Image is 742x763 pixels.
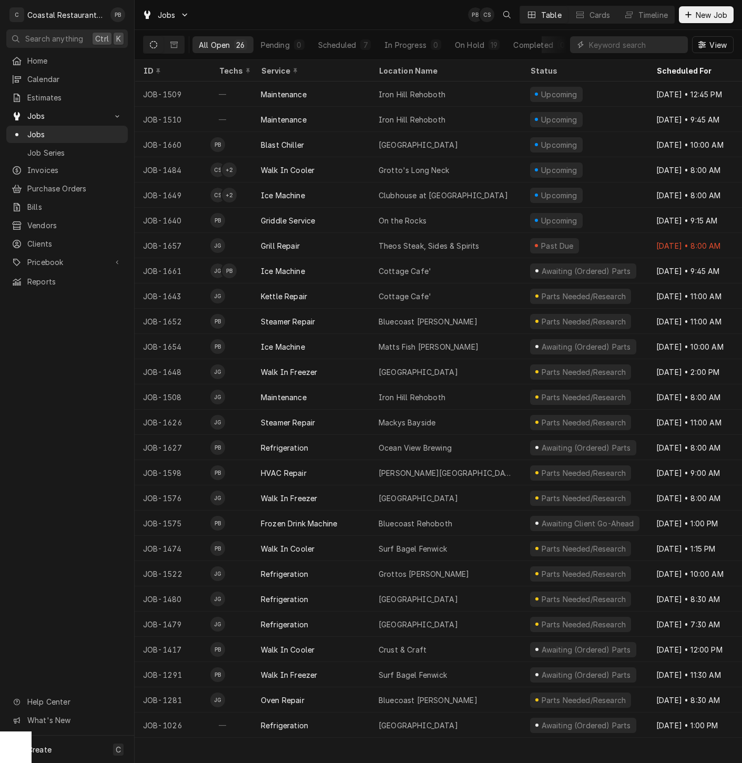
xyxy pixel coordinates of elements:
div: JOB-1576 [135,485,210,511]
div: Chris Sockriter's Avatar [480,7,494,22]
div: Parts Needed/Research [540,594,627,605]
div: Ice Machine [261,190,305,201]
div: HVAC Repair [261,467,307,479]
span: Job Series [27,147,123,158]
div: Phill Blush's Avatar [468,7,483,22]
div: JOB-1480 [135,586,210,612]
div: JG [210,566,225,581]
a: Go to Jobs [138,6,194,24]
span: Jobs [158,9,176,21]
div: JOB-1626 [135,410,210,435]
div: James Gatton's Avatar [210,592,225,606]
div: C [9,7,24,22]
div: Matts Fish [PERSON_NAME] [379,341,479,352]
span: Help Center [27,696,121,707]
div: Scheduled [318,39,356,50]
div: James Gatton's Avatar [210,390,225,404]
div: JOB-1479 [135,612,210,637]
div: ID [143,65,200,76]
div: JOB-1598 [135,460,210,485]
a: Purchase Orders [6,180,128,197]
div: PB [210,465,225,480]
span: Home [27,55,123,66]
div: [GEOGRAPHIC_DATA] [379,619,458,630]
div: Refrigeration [261,619,308,630]
span: K [116,33,121,44]
div: CS [210,162,225,177]
div: Griddle Service [261,215,315,226]
a: Jobs [6,126,128,143]
span: View [707,39,729,50]
div: Parts Needed/Research [540,417,627,428]
div: Awaiting (Ordered) Parts [540,341,632,352]
div: Phill Blush's Avatar [210,339,225,354]
div: JOB-1291 [135,662,210,687]
div: — [210,107,252,132]
div: Parts Needed/Research [540,543,627,554]
div: Walk In Freezer [261,669,317,680]
div: PB [110,7,125,22]
div: Kettle Repair [261,291,307,302]
a: Go to What's New [6,711,128,729]
span: Search anything [25,33,83,44]
div: Walk In Cooler [261,543,314,554]
div: Service [261,65,360,76]
div: Upcoming [540,89,579,100]
div: Refrigeration [261,568,308,579]
div: Awaiting (Ordered) Parts [540,644,632,655]
div: Refrigeration [261,594,308,605]
button: Search anythingCtrlK [6,29,128,48]
div: Ice Machine [261,341,305,352]
div: PB [210,516,225,531]
div: On the Rocks [379,215,426,226]
div: — [210,713,252,738]
div: Parts Needed/Research [540,695,627,706]
div: Oven Repair [261,695,304,706]
div: Crust & Craft [379,644,426,655]
div: [GEOGRAPHIC_DATA] [379,720,458,731]
div: Status [530,65,637,76]
div: Blast Chiller [261,139,304,150]
div: JG [210,364,225,379]
a: Go to Help Center [6,693,128,710]
div: JOB-1417 [135,637,210,662]
div: JG [210,693,225,707]
div: Cottage Cafe' [379,291,431,302]
div: Iron Hill Rehoboth [379,392,445,403]
div: Frozen Drink Machine [261,518,337,529]
div: Surf Bagel Fenwick [379,543,447,554]
div: James Gatton's Avatar [210,491,225,505]
div: JOB-1510 [135,107,210,132]
div: Grotto's Long Neck [379,165,449,176]
div: JOB-1643 [135,283,210,309]
div: Techs [219,65,251,76]
div: Table [541,9,562,21]
div: PB [210,213,225,228]
a: Calendar [6,70,128,88]
div: JOB-1652 [135,309,210,334]
div: JOB-1281 [135,687,210,713]
a: Reports [6,273,128,290]
div: Phill Blush's Avatar [210,213,225,228]
div: Timeline [638,9,668,21]
a: Go to Jobs [6,107,128,125]
span: Jobs [27,110,107,121]
div: James Gatton's Avatar [210,289,225,303]
div: PB [222,263,237,278]
div: 19 [491,39,497,50]
div: Maintenance [261,114,307,125]
div: Parts Needed/Research [540,367,627,378]
a: Job Series [6,144,128,161]
div: Refrigeration [261,442,308,453]
div: + 2 [222,188,237,202]
div: Parts Needed/Research [540,316,627,327]
button: Open search [499,6,515,23]
div: JOB-1474 [135,536,210,561]
div: Cottage Cafe' [379,266,431,277]
a: Estimates [6,89,128,106]
div: JOB-1522 [135,561,210,586]
div: Maintenance [261,89,307,100]
div: Awaiting (Ordered) Parts [540,442,632,453]
div: Steamer Repair [261,417,315,428]
div: [GEOGRAPHIC_DATA] [379,594,458,605]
